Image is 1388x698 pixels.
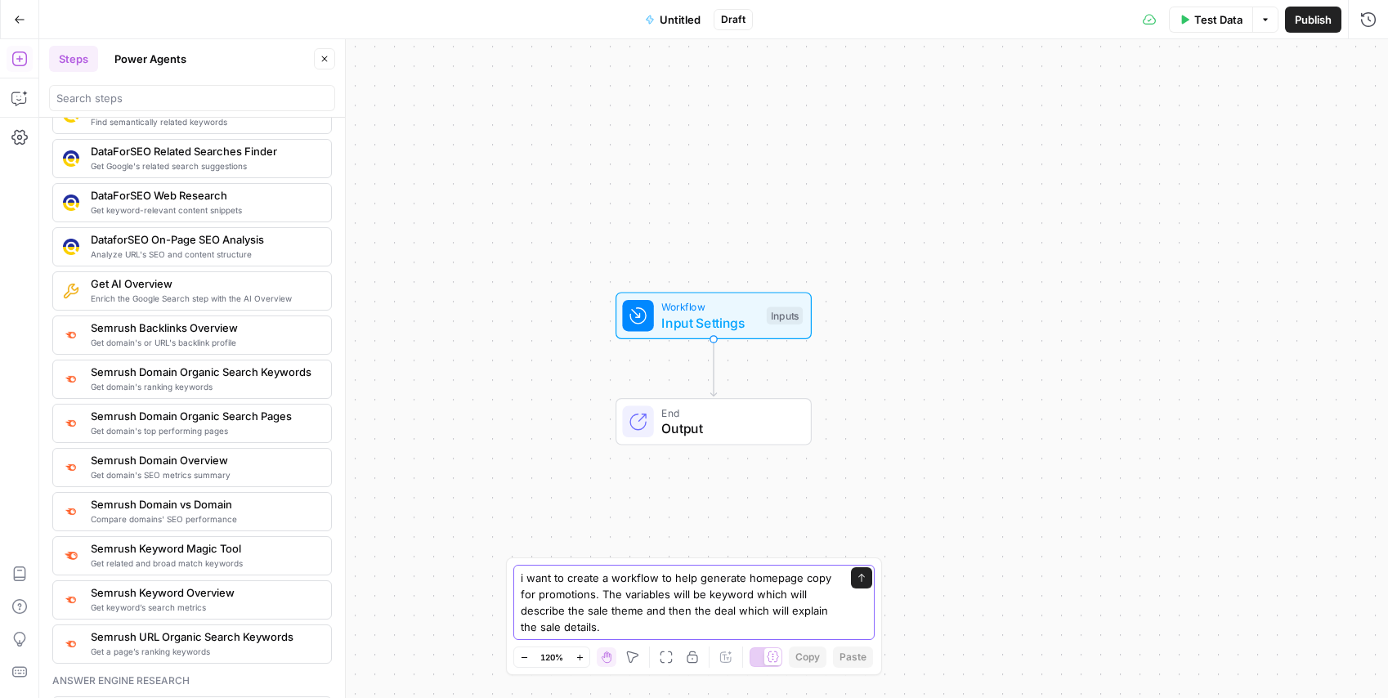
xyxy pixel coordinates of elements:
span: Test Data [1194,11,1242,28]
img: 3lyvnidk9veb5oecvmize2kaffdg [63,328,79,342]
span: Get a page’s ranking keywords [91,645,318,658]
img: 9u0p4zbvbrir7uayayktvs1v5eg0 [63,150,79,167]
span: Get domain's or URL's backlink profile [91,336,318,349]
img: y3iv96nwgxbwrvt76z37ug4ox9nv [63,239,79,255]
span: Get keyword-relevant content snippets [91,204,318,217]
span: Enrich the Google Search step with the AI Overview [91,292,318,305]
button: Test Data [1169,7,1252,33]
span: End [661,405,795,420]
span: Get keyword’s search metrics [91,601,318,614]
span: Semrush Keyword Overview [91,584,318,601]
span: Semrush URL Organic Search Keywords [91,629,318,645]
img: v3j4otw2j2lxnxfkcl44e66h4fup [63,593,79,606]
div: EndOutput [562,398,866,445]
span: Get domain's ranking keywords [91,380,318,393]
img: 8a3tdog8tf0qdwwcclgyu02y995m [63,548,79,564]
span: Paste [840,650,866,664]
img: p4kt2d9mz0di8532fmfgvfq6uqa0 [63,372,79,386]
span: Get related and broad match keywords [91,557,318,570]
button: Paste [833,647,873,668]
div: Answer engine research [52,673,332,688]
img: 3hnddut9cmlpnoegpdll2wmnov83 [63,195,79,211]
span: Semrush Backlinks Overview [91,320,318,336]
span: Find semantically related keywords [91,115,318,128]
img: 73nre3h8eff8duqnn8tc5kmlnmbe [63,283,79,299]
span: Output [661,418,795,438]
span: Semrush Domain vs Domain [91,496,318,512]
img: ey5lt04xp3nqzrimtu8q5fsyor3u [63,637,79,651]
span: 120% [540,651,563,664]
button: Steps [49,46,98,72]
span: Get domain's top performing pages [91,424,318,437]
img: 4e4w6xi9sjogcjglmt5eorgxwtyu [63,460,79,474]
div: Inputs [767,306,803,324]
span: Semrush Domain Overview [91,452,318,468]
span: Input Settings [661,313,759,333]
div: WorkflowInput SettingsInputs [562,292,866,339]
span: Semrush Domain Organic Search Keywords [91,364,318,380]
button: Untitled [635,7,710,33]
img: otu06fjiulrdwrqmbs7xihm55rg9 [63,416,79,430]
span: Get Google's related search suggestions [91,159,318,172]
span: Analyze URL's SEO and content structure [91,248,318,261]
span: DataforSEO On-Page SEO Analysis [91,231,318,248]
span: DataForSEO Related Searches Finder [91,143,318,159]
span: Draft [721,12,745,27]
button: Publish [1285,7,1341,33]
g: Edge from start to end [710,339,716,396]
img: zn8kcn4lc16eab7ly04n2pykiy7x [63,504,79,518]
span: Semrush Domain Organic Search Pages [91,408,318,424]
span: Semrush Keyword Magic Tool [91,540,318,557]
span: Compare domains' SEO performance [91,512,318,526]
span: Publish [1295,11,1332,28]
textarea: i want to create a workflow to help generate homepage copy for promotions. The variables will be ... [521,570,835,635]
span: Copy [795,650,820,664]
span: Workflow [661,299,759,315]
input: Search steps [56,90,328,106]
span: Get AI Overview [91,275,318,292]
button: Power Agents [105,46,196,72]
button: Copy [789,647,826,668]
span: Get domain's SEO metrics summary [91,468,318,481]
span: DataForSEO Web Research [91,187,318,204]
span: Untitled [660,11,701,28]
